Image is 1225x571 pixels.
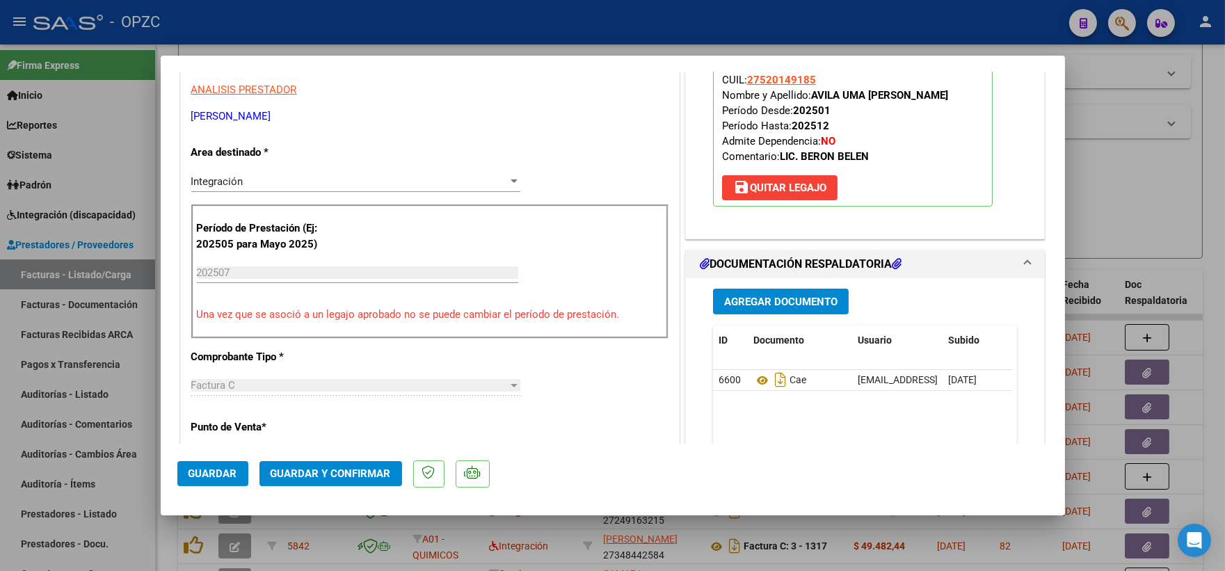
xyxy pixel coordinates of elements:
i: Descargar documento [771,369,790,391]
span: 6600 [719,374,741,385]
span: Cae [753,375,806,386]
span: Documento [753,335,804,346]
mat-icon: save [733,179,750,195]
mat-expansion-panel-header: DOCUMENTACIÓN RESPALDATORIA [686,250,1045,278]
datatable-header-cell: Subido [943,325,1012,355]
strong: NO [821,135,835,147]
button: Quitar Legajo [722,175,838,200]
span: Integración [191,175,243,188]
span: CUIL: Nombre y Apellido: Período Desde: Período Hasta: Admite Dependencia: [722,74,948,163]
div: Open Intercom Messenger [1178,524,1211,557]
span: Quitar Legajo [733,182,826,194]
datatable-header-cell: Usuario [852,325,943,355]
span: ID [719,335,728,346]
button: Guardar y Confirmar [259,461,402,486]
span: Subido [948,335,979,346]
button: Guardar [177,461,248,486]
p: Una vez que se asoció a un legajo aprobado no se puede cambiar el período de prestación. [197,307,663,323]
p: Area destinado * [191,145,335,161]
div: DOCUMENTACIÓN RESPALDATORIA [686,278,1045,567]
p: Período de Prestación (Ej: 202505 para Mayo 2025) [197,220,337,252]
strong: AVILA UMA [PERSON_NAME] [811,89,948,102]
p: Legajo preaprobado para Período de Prestación: [713,22,993,207]
span: Agregar Documento [724,296,838,308]
span: Guardar y Confirmar [271,467,391,480]
datatable-header-cell: Documento [748,325,852,355]
h1: DOCUMENTACIÓN RESPALDATORIA [700,256,902,273]
span: [EMAIL_ADDRESS][DOMAIN_NAME] - [PERSON_NAME] [858,374,1094,385]
strong: 202501 [793,104,831,117]
strong: 202512 [792,120,829,132]
span: Guardar [189,467,237,480]
datatable-header-cell: ID [713,325,748,355]
span: 27520149185 [747,74,816,86]
span: Factura C [191,379,236,392]
strong: LIC. BERON BELEN [780,150,869,163]
span: Comentario: [722,150,869,163]
p: Punto de Venta [191,419,335,435]
button: Agregar Documento [713,289,849,314]
p: [PERSON_NAME] [191,108,668,124]
span: [DATE] [948,374,977,385]
span: Usuario [858,335,892,346]
span: ANALISIS PRESTADOR [191,83,297,96]
p: Comprobante Tipo * [191,349,335,365]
